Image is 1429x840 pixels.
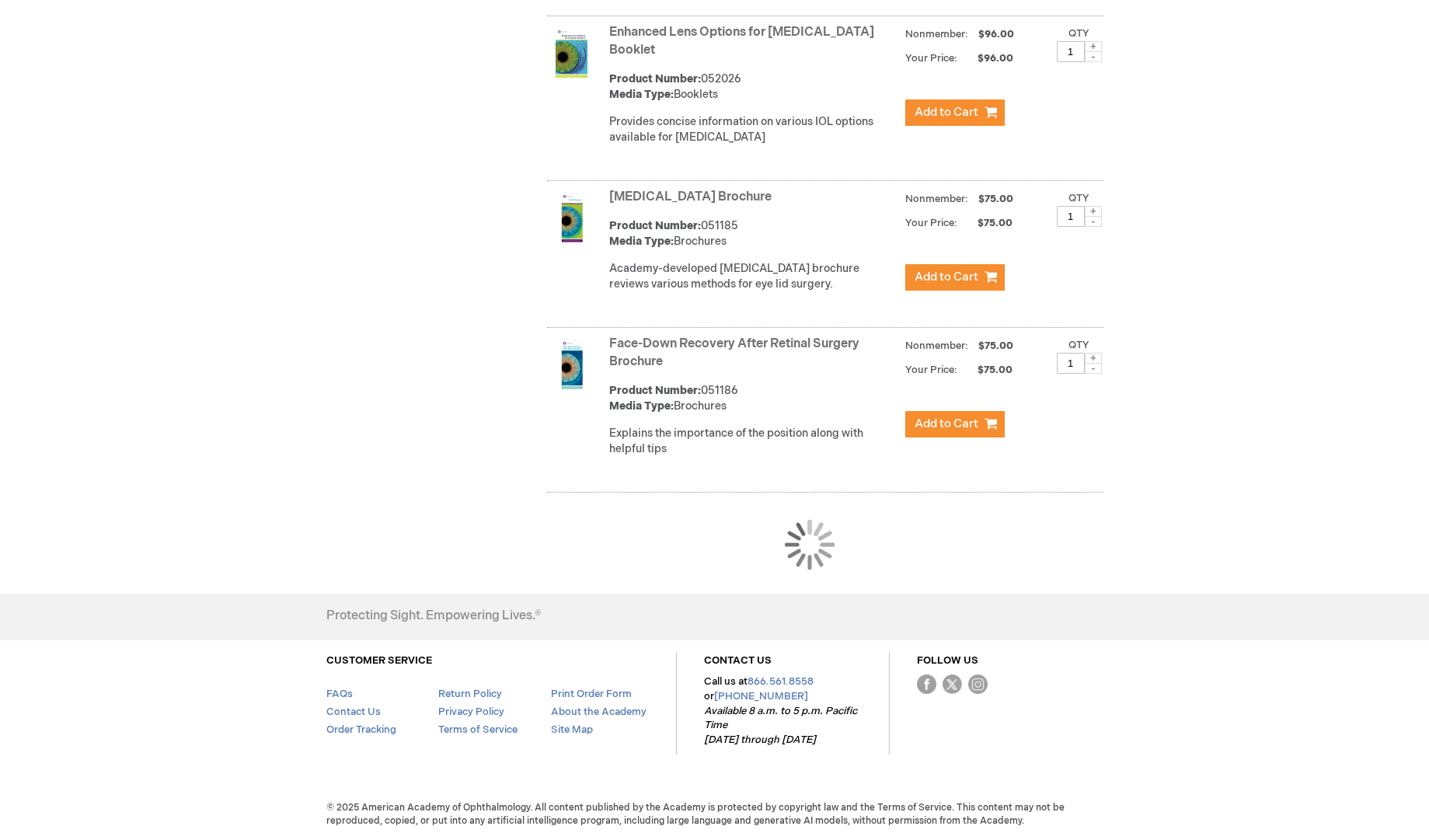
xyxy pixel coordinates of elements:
button: Add to Cart [905,411,1005,437]
strong: Nonmember: [905,336,968,356]
a: Print Order Form [551,688,632,700]
a: CONTACT US [704,654,772,667]
div: Academy-developed [MEDICAL_DATA] brochure reviews various methods for eye lid surgery. [609,261,897,292]
label: Qty [1068,27,1089,40]
strong: Media Type: [609,235,674,248]
span: $75.00 [960,217,1015,229]
button: Add to Cart [905,264,1005,291]
span: © 2025 American Academy of Ophthalmology. All content published by the Academy is protected by co... [315,801,1115,828]
p: Call us at or [704,674,862,747]
a: FOLLOW US [917,654,978,667]
img: instagram [968,674,988,694]
span: $75.00 [976,193,1016,205]
span: $75.00 [960,364,1015,376]
input: Qty [1057,206,1085,227]
a: Terms of Service [438,723,518,736]
span: Add to Cart [915,270,978,284]
span: $75.00 [976,340,1016,352]
a: [MEDICAL_DATA] Brochure [609,190,772,204]
span: Add to Cart [915,105,978,120]
a: Face-Down Recovery After Retinal Surgery Brochure [609,336,859,369]
img: Facebook [917,674,936,694]
strong: Product Number: [609,384,701,397]
a: Return Policy [438,688,502,700]
a: 866.561.8558 [748,675,814,688]
strong: Nonmember: [905,190,968,209]
a: Order Tracking [326,723,396,736]
img: Loading... [785,520,835,570]
a: FAQs [326,688,353,700]
strong: Your Price: [905,364,957,376]
strong: Media Type: [609,399,674,413]
em: Available 8 a.m. to 5 p.m. Pacific Time [DATE] through [DATE] [704,705,857,746]
a: About the Academy [551,706,647,718]
strong: Product Number: [609,72,701,85]
strong: Your Price: [905,217,957,229]
strong: Nonmember: [905,25,968,44]
a: Privacy Policy [438,706,504,718]
label: Qty [1068,339,1089,351]
span: Add to Cart [915,417,978,431]
a: CUSTOMER SERVICE [326,654,432,667]
label: Qty [1068,192,1089,204]
img: Face-Down Recovery After Retinal Surgery Brochure [547,340,597,389]
a: Enhanced Lens Options for [MEDICAL_DATA] Booklet [609,25,874,58]
div: Explains the importance of the position along with helpful tips [609,426,897,457]
div: 051186 Brochures [609,383,897,414]
a: [PHONE_NUMBER] [714,690,808,702]
img: Eyelid Surgery Brochure [547,193,597,242]
input: Qty [1057,353,1085,374]
strong: Product Number: [609,219,701,232]
img: Twitter [943,674,962,694]
strong: Media Type: [609,88,674,101]
h4: Protecting Sight. Empowering Lives.® [326,609,541,623]
span: $96.00 [960,52,1016,64]
div: 051185 Brochures [609,218,897,249]
button: Add to Cart [905,99,1005,126]
input: Qty [1057,41,1085,62]
span: $96.00 [976,28,1016,40]
div: 052026 Booklets [609,71,897,103]
img: Enhanced Lens Options for Cataract Surgery Booklet [556,28,587,78]
a: Site Map [551,723,593,736]
div: Provides concise information on various IOL options available for [MEDICAL_DATA] [609,114,897,145]
strong: Your Price: [905,52,957,64]
a: Contact Us [326,706,381,718]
